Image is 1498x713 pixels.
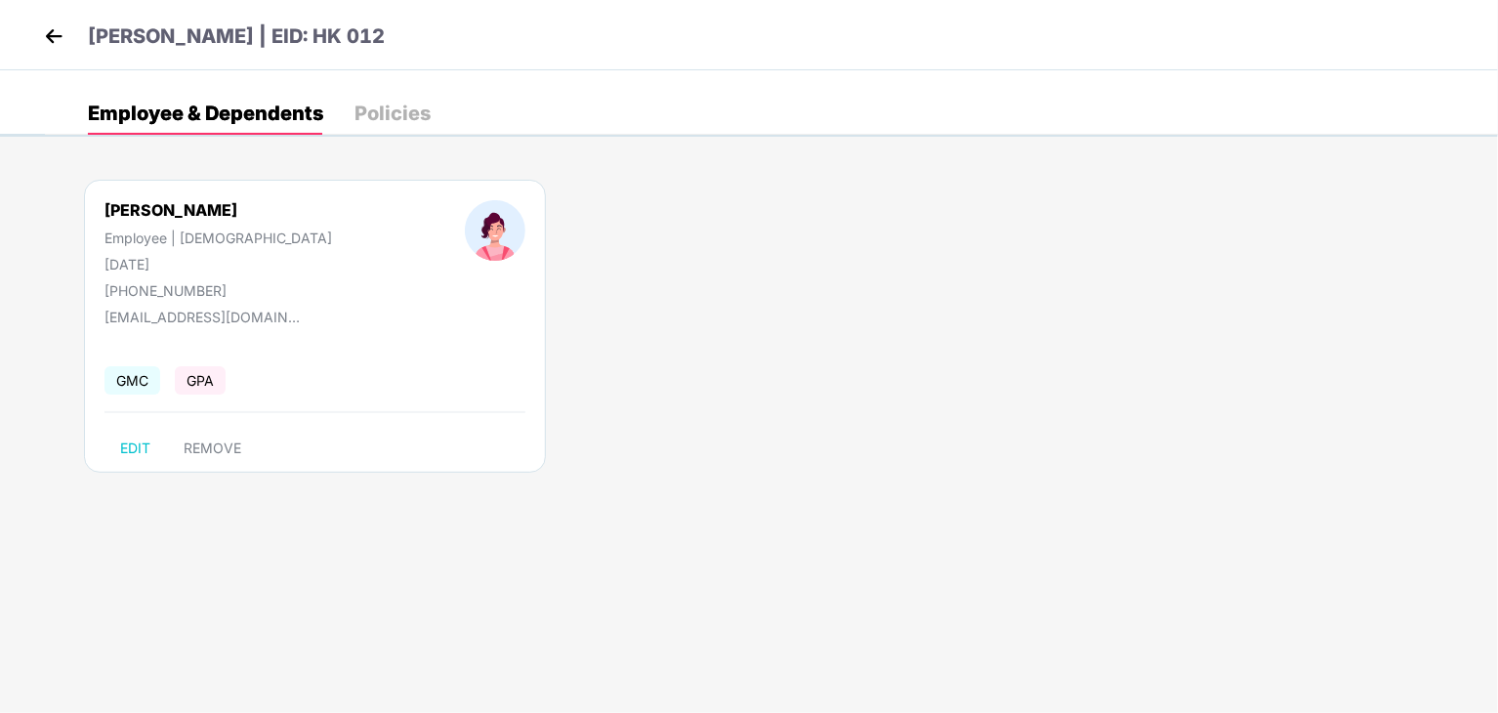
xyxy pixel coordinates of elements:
div: Policies [354,104,431,123]
img: profileImage [465,200,525,261]
button: REMOVE [168,433,257,464]
span: GPA [175,366,226,395]
p: [PERSON_NAME] | EID: HK 012 [88,21,385,52]
div: [PHONE_NUMBER] [104,282,332,299]
button: EDIT [104,433,166,464]
span: EDIT [120,440,150,456]
div: [DATE] [104,256,332,273]
div: Employee | [DEMOGRAPHIC_DATA] [104,230,332,246]
span: GMC [104,366,160,395]
img: back [39,21,68,51]
div: Employee & Dependents [88,104,323,123]
div: [EMAIL_ADDRESS][DOMAIN_NAME] [104,309,300,325]
span: REMOVE [184,440,241,456]
div: [PERSON_NAME] [104,200,332,220]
